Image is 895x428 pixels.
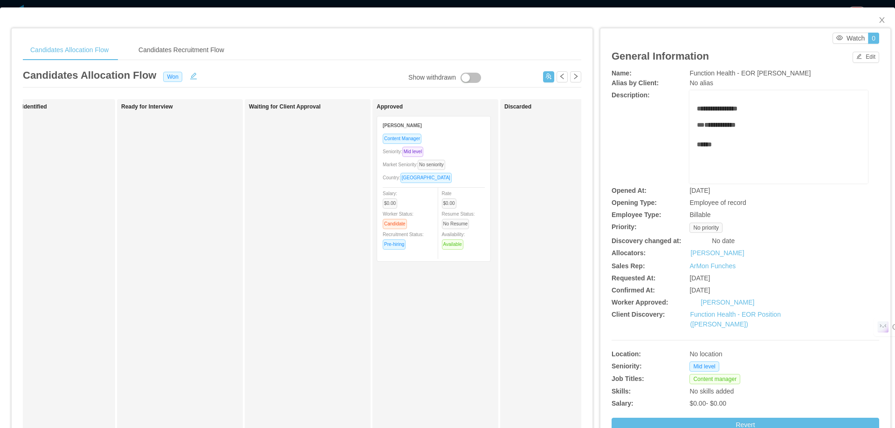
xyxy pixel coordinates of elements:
[878,16,886,24] i: icon: close
[701,299,754,306] a: [PERSON_NAME]
[689,374,740,384] span: Content manager
[612,237,681,245] b: Discovery changed at:
[383,162,449,167] span: Market Seniority:
[689,274,710,282] span: [DATE]
[383,149,427,154] span: Seniority:
[612,249,646,257] b: Allocators:
[383,239,406,250] span: Pre-hiring
[131,40,232,61] div: Candidates Recruitment Flow
[612,362,642,370] b: Seniority:
[442,191,460,206] span: Rate
[869,7,895,34] button: Close
[612,199,657,206] b: Opening Type:
[612,187,647,194] b: Opened At:
[689,286,710,294] span: [DATE]
[383,123,422,128] strong: [PERSON_NAME]
[400,173,452,183] span: [GEOGRAPHIC_DATA]
[377,103,507,110] h1: Approved
[383,198,397,209] span: $0.00
[383,134,421,144] span: Content Manager
[570,71,581,82] button: icon: right
[23,68,156,83] article: Candidates Allocation Flow
[612,400,633,407] b: Salary:
[833,33,868,44] button: icon: eyeWatch
[383,191,401,206] span: Salary:
[689,223,723,233] span: No priority
[689,400,726,407] span: $0.00 - $0.00
[383,219,407,229] span: Candidate
[697,104,861,197] div: rdw-editor
[689,387,734,395] span: No skills added
[612,387,631,395] b: Skills:
[402,147,423,157] span: Mid level
[612,48,709,64] article: General Information
[557,71,568,82] button: icon: left
[442,232,467,247] span: Availability:
[383,175,455,180] span: Country:
[612,223,637,231] b: Priority:
[690,311,781,328] a: Function Health - EOR Position ([PERSON_NAME])
[689,79,713,87] span: No alias
[121,103,252,110] h1: Ready for Interview
[612,274,655,282] b: Requested At:
[408,73,456,83] div: Show withdrawn
[383,232,424,247] span: Recruitment Status:
[712,237,735,245] span: No date
[690,248,744,258] a: [PERSON_NAME]
[383,211,413,226] span: Worker Status:
[612,262,645,270] b: Sales Rep:
[442,211,475,226] span: Resume Status:
[612,311,665,318] b: Client Discovery:
[612,211,661,218] b: Employee Type:
[689,199,746,206] span: Employee of record
[418,160,445,170] span: No seniority
[689,187,710,194] span: [DATE]
[23,40,116,61] div: Candidates Allocation Flow
[853,52,879,63] button: icon: editEdit
[689,90,868,183] div: rdw-wrapper
[689,262,736,270] a: ArMon Funches
[612,91,650,99] b: Description:
[504,103,635,110] h1: Discarded
[442,219,469,229] span: No Resume
[612,79,659,87] b: Alias by Client:
[689,69,811,77] span: Function Health - EOR [PERSON_NAME]
[543,71,554,82] button: icon: usergroup-add
[689,349,823,359] div: No location
[612,375,644,382] b: Job Titles:
[186,70,201,80] button: icon: edit
[689,211,710,218] span: Billable
[612,286,655,294] b: Confirmed At:
[249,103,379,110] h1: Waiting for Client Approval
[689,361,719,372] span: Mid level
[442,198,456,209] span: $0.00
[868,33,879,44] button: 0
[612,299,668,306] b: Worker Approved:
[612,350,641,358] b: Location:
[163,72,182,82] span: Won
[612,69,632,77] b: Name:
[442,239,463,250] span: Available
